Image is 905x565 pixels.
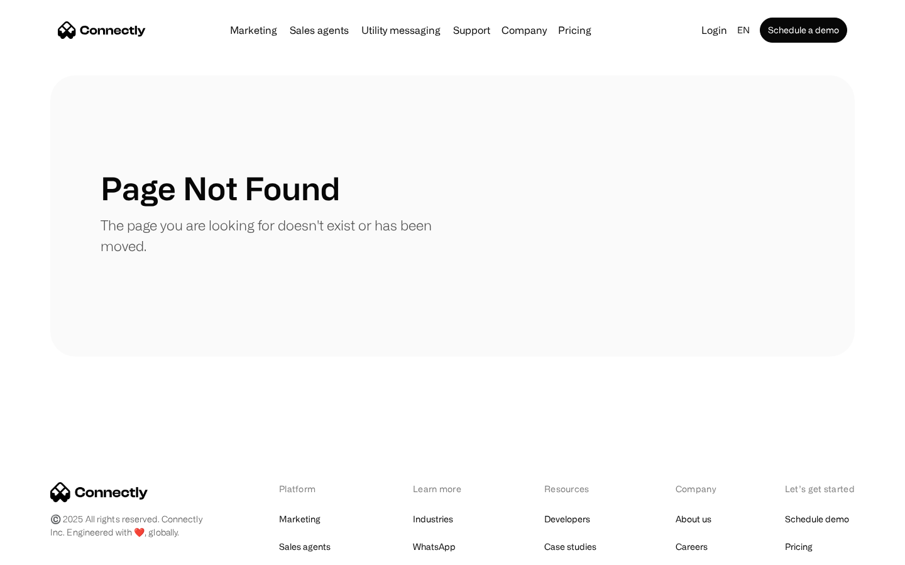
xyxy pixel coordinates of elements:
[785,538,813,556] a: Pricing
[413,482,479,495] div: Learn more
[279,538,331,556] a: Sales agents
[544,482,610,495] div: Resources
[502,21,547,39] div: Company
[225,25,282,35] a: Marketing
[676,538,708,556] a: Careers
[279,510,321,528] a: Marketing
[279,482,348,495] div: Platform
[676,482,720,495] div: Company
[413,538,456,556] a: WhatsApp
[785,510,849,528] a: Schedule demo
[553,25,596,35] a: Pricing
[448,25,495,35] a: Support
[285,25,354,35] a: Sales agents
[676,510,711,528] a: About us
[101,215,452,256] p: The page you are looking for doesn't exist or has been moved.
[760,18,847,43] a: Schedule a demo
[737,21,750,39] div: en
[413,510,453,528] a: Industries
[544,510,590,528] a: Developers
[696,21,732,39] a: Login
[785,482,855,495] div: Let’s get started
[101,169,340,207] h1: Page Not Found
[544,538,596,556] a: Case studies
[356,25,446,35] a: Utility messaging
